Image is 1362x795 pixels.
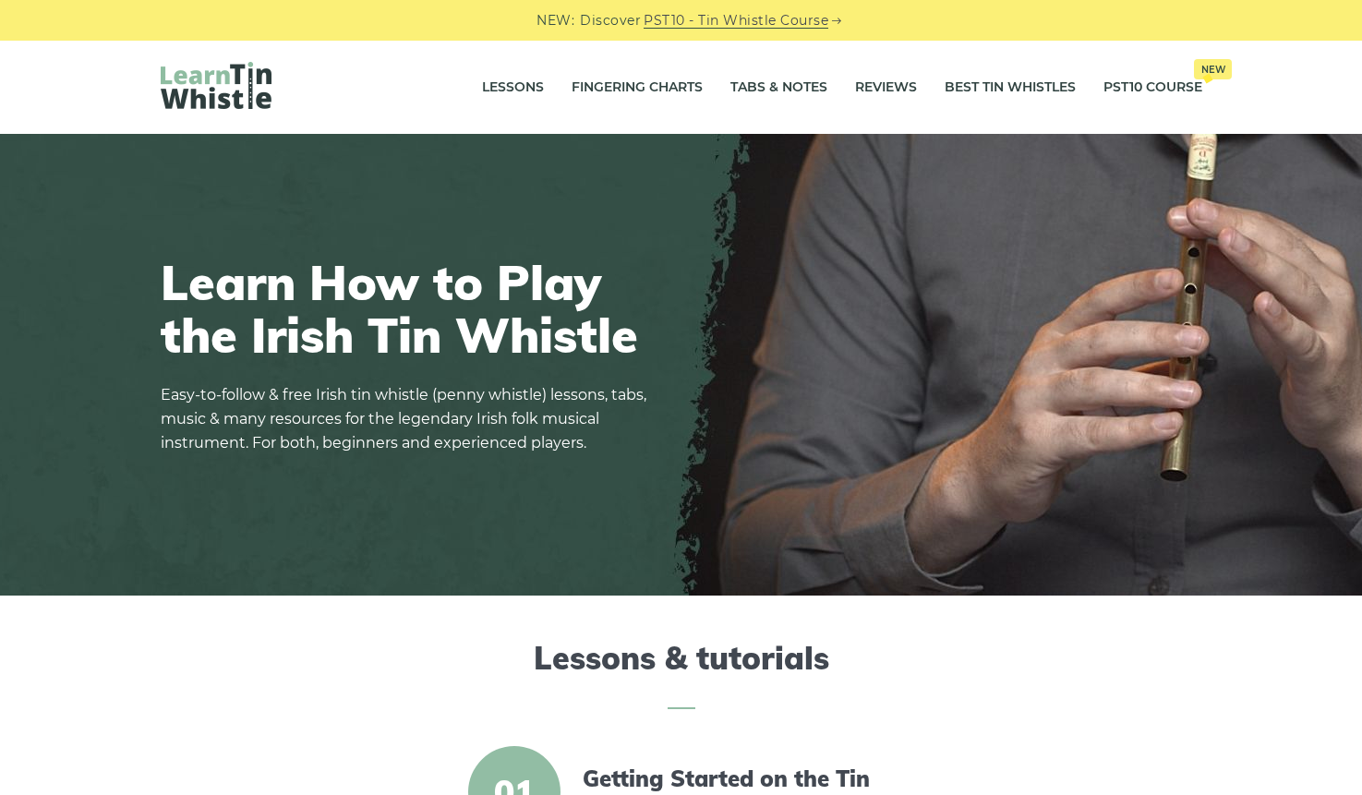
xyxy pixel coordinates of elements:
img: LearnTinWhistle.com [161,62,271,109]
span: New [1194,59,1232,79]
a: Lessons [482,65,544,111]
a: Best Tin Whistles [945,65,1076,111]
a: PST10 CourseNew [1103,65,1202,111]
h1: Learn How to Play the Irish Tin Whistle [161,256,659,361]
a: Fingering Charts [572,65,703,111]
a: Tabs & Notes [730,65,827,111]
h2: Lessons & tutorials [161,640,1202,709]
p: Easy-to-follow & free Irish tin whistle (penny whistle) lessons, tabs, music & many resources for... [161,383,659,455]
a: Reviews [855,65,917,111]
